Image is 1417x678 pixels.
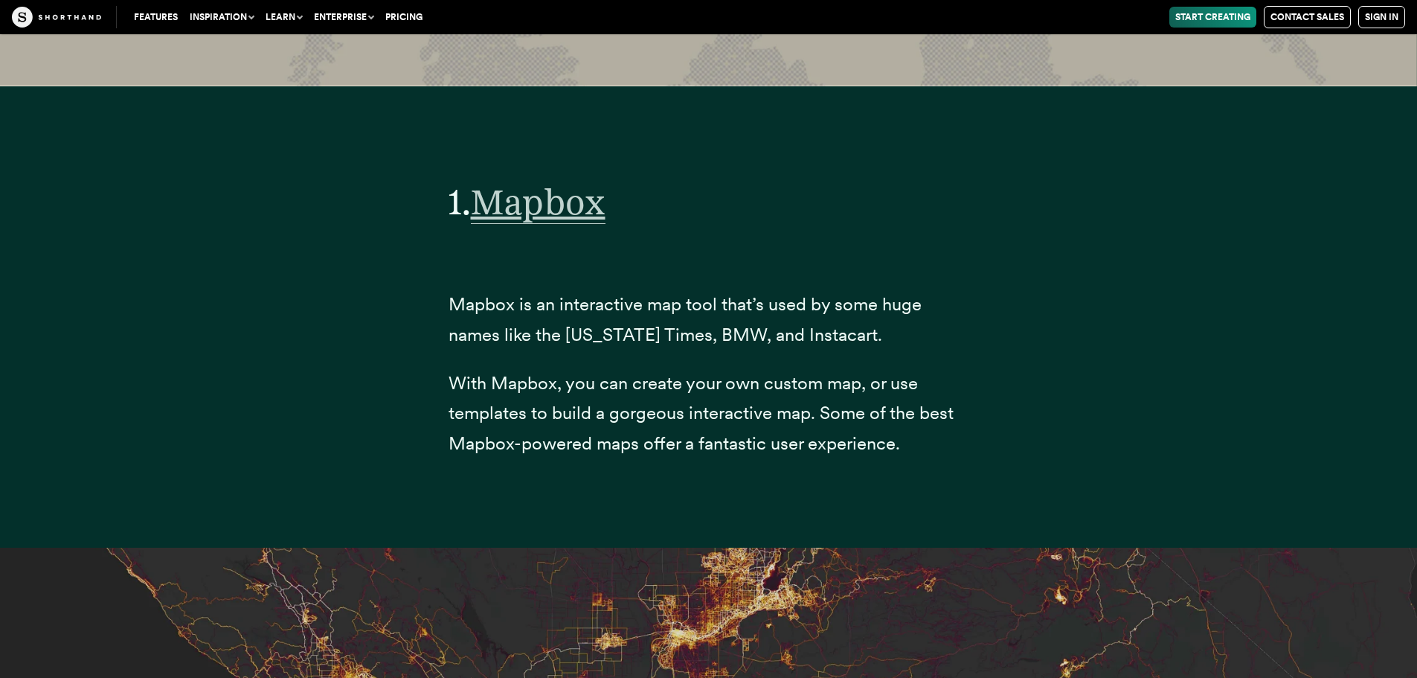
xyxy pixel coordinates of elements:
[128,7,184,28] a: Features
[1169,7,1256,28] a: Start Creating
[260,7,308,28] button: Learn
[379,7,428,28] a: Pricing
[449,293,922,345] span: Mapbox is an interactive map tool that’s used by some huge names like the [US_STATE] Times, BMW, ...
[471,180,605,223] a: Mapbox
[449,180,471,223] span: 1.
[1264,6,1351,28] a: Contact Sales
[449,372,954,455] span: With Mapbox, you can create your own custom map, or use templates to build a gorgeous interactive...
[184,7,260,28] button: Inspiration
[471,180,605,224] span: Mapbox
[308,7,379,28] button: Enterprise
[1358,6,1405,28] a: Sign in
[12,7,101,28] img: The Craft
